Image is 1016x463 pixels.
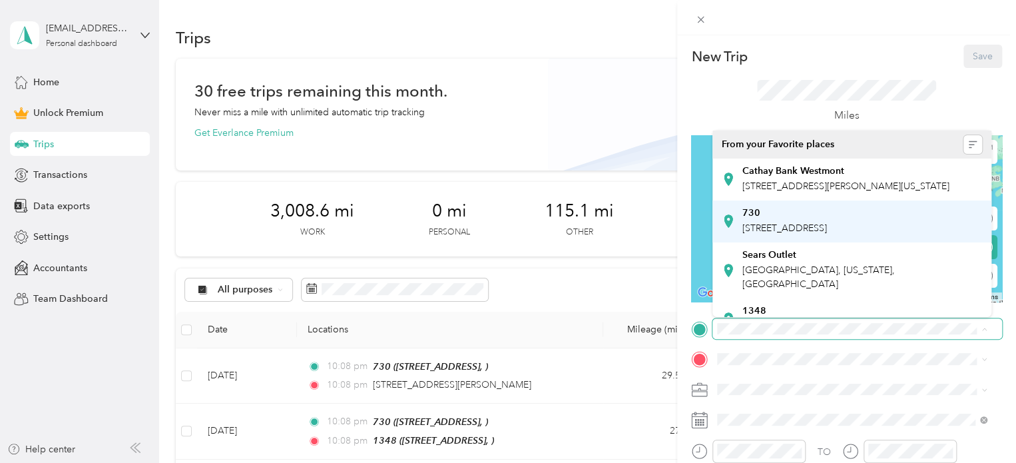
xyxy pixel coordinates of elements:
strong: 1348 [742,305,766,317]
strong: Sears Outlet [742,249,796,261]
strong: Cathay Bank Westmont [742,165,844,177]
span: [GEOGRAPHIC_DATA], [US_STATE], [GEOGRAPHIC_DATA] [742,264,895,290]
span: [STREET_ADDRESS][PERSON_NAME][US_STATE] [742,181,949,192]
strong: 730 [742,207,760,219]
span: From your Favorite places [722,139,834,151]
a: Open this area in Google Maps (opens a new window) [694,284,738,302]
iframe: Everlance-gr Chat Button Frame [941,388,1016,463]
img: Google [694,284,738,302]
div: TO [818,445,831,459]
p: Miles [834,107,860,124]
p: New Trip [691,47,747,66]
span: [STREET_ADDRESS] [742,223,827,234]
